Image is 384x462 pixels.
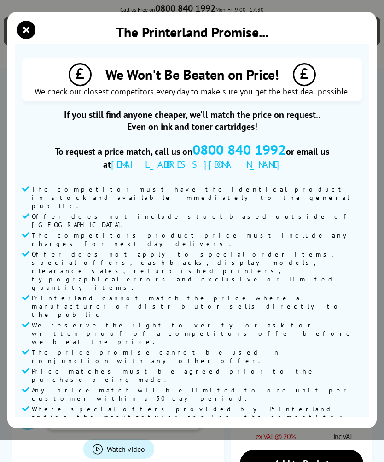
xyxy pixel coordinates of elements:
[22,109,362,133] div: If you still find anyone cheaper, we'll match the price on request..
[22,121,362,133] p: Even on ink and toner cartridges!
[32,348,362,365] span: The price promise cannot be used in conjunction with any other offer.
[32,294,362,319] span: Printerland cannot match the price where a manufacturer or distributor sells directly to the public
[32,386,362,403] span: Any price match will be limited to one unit per customer within a 30 day period.
[22,140,362,170] div: To request a price match, call us on or email us at
[32,185,362,210] span: The competitor must have the identical product in stock and available immediately to the general ...
[83,439,154,459] a: Product_All_Videos
[32,212,362,229] span: Offer does not include stock based outside of [GEOGRAPHIC_DATA].
[32,231,362,248] span: The competitors product price must include any charges for next day delivery.
[111,158,281,170] span: [EMAIL_ADDRESS][DOMAIN_NAME]
[192,140,286,158] span: 0800 840 1992
[116,23,268,41] div: The Printerland Promise...
[107,444,145,454] span: Watch video
[32,250,362,292] span: Offer does not apply to special order items, special offers, cash-backs, display models, clearanc...
[32,321,362,346] span: We reserve the right to verify or ask for written proof of a competitors offer before we beat the...
[27,86,357,97] span: We check our closest competitors every day to make sure you get the best deal possible!
[19,23,33,37] button: close modal
[32,405,362,438] span: Where special offers provided by Printerland and/or the manufacturer applies, the competitor must...
[105,65,279,83] span: We Won't Be Beaten on Price!
[32,367,362,384] span: Price matches must be agreed prior to the purchase being made.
